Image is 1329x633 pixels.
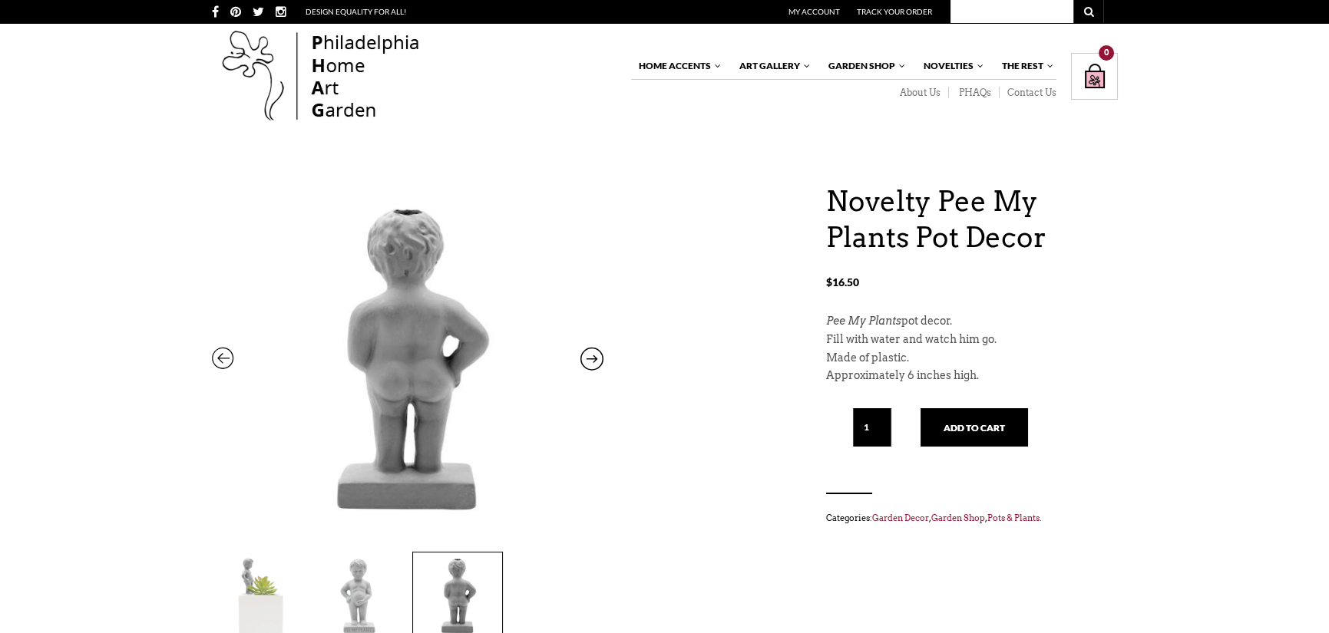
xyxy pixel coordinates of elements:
[1099,45,1114,61] div: 0
[1000,87,1056,99] a: Contact Us
[994,53,1055,79] a: The Rest
[890,87,949,99] a: About Us
[826,315,901,327] em: Pee My Plants
[826,349,1118,368] p: Made of plastic.
[916,53,985,79] a: Novelties
[826,183,1118,256] h1: Novelty Pee My Plants Pot Decor
[826,367,1118,385] p: Approximately 6 inches high.
[732,53,812,79] a: Art Gallery
[826,275,832,288] span: $
[872,513,929,523] a: Garden Decor
[921,408,1028,447] button: Add to cart
[987,513,1040,523] a: Pots & Plants
[857,7,932,16] a: Track Your Order
[826,331,1118,349] p: Fill with water and watch him go.
[853,408,891,447] input: Qty
[826,312,1118,331] p: pot decor.
[931,513,985,523] a: Garden Shop
[631,53,722,79] a: Home Accents
[788,7,840,16] a: My Account
[821,53,907,79] a: Garden Shop
[826,509,1118,526] span: Categories: , , .
[826,275,859,288] bdi: 16.50
[949,87,1000,99] a: PHAQs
